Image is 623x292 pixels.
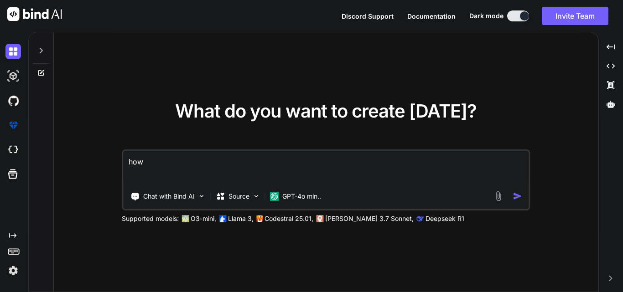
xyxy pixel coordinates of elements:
button: Documentation [407,11,456,21]
img: claude [316,215,323,222]
img: Pick Models [252,192,260,200]
p: O3-mini, [191,214,216,223]
img: icon [513,191,522,201]
span: Dark mode [469,11,504,20]
img: GPT-4o mini [270,192,279,201]
span: Discord Support [342,12,394,20]
p: Source [228,192,249,201]
p: Codestral 25.01, [265,214,313,223]
p: Supported models: [122,214,179,223]
img: githubDark [5,93,21,108]
img: darkChat [5,44,21,59]
img: settings [5,263,21,278]
img: cloudideIcon [5,142,21,158]
img: claude [416,215,424,222]
img: Mistral-AI [256,215,263,222]
span: Documentation [407,12,456,20]
textarea: how [123,151,529,184]
img: darkAi-studio [5,68,21,84]
button: Discord Support [342,11,394,21]
img: Llama2 [219,215,226,222]
img: Pick Tools [197,192,205,200]
p: Chat with Bind AI [143,192,195,201]
button: Invite Team [542,7,608,25]
img: attachment [493,191,504,201]
span: What do you want to create [DATE]? [175,100,477,122]
img: premium [5,118,21,133]
p: Deepseek R1 [426,214,464,223]
p: GPT-4o min.. [282,192,321,201]
img: Bind AI [7,7,62,21]
p: [PERSON_NAME] 3.7 Sonnet, [325,214,414,223]
img: GPT-4 [182,215,189,222]
p: Llama 3, [228,214,254,223]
